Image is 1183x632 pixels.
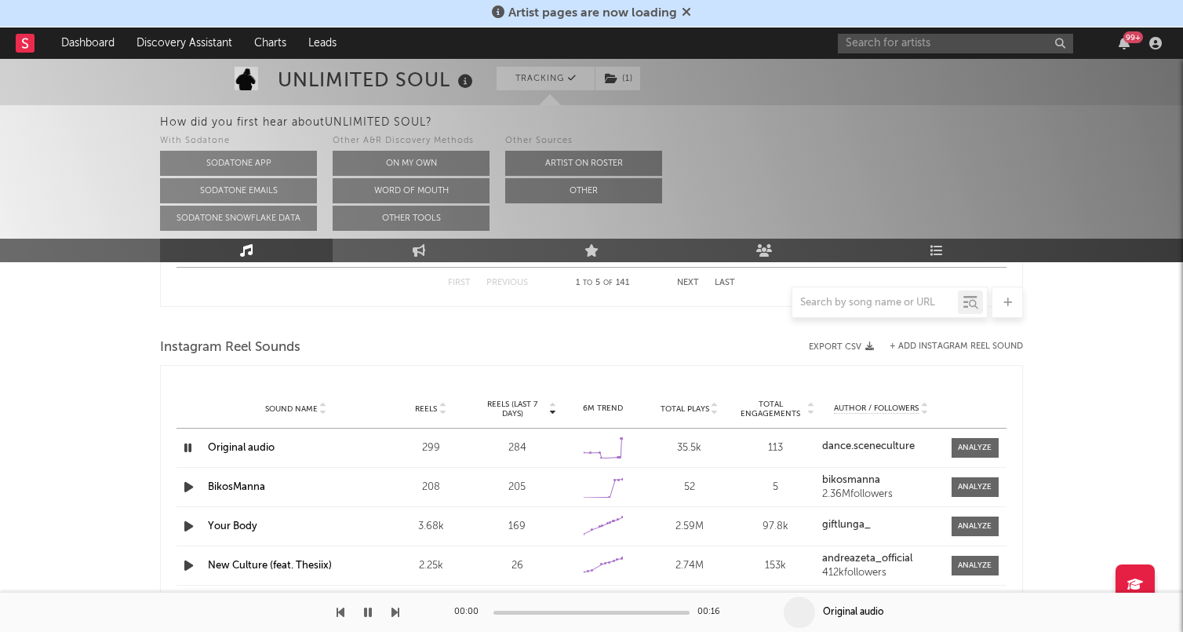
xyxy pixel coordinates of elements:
[448,279,471,287] button: First
[391,519,470,535] div: 3.68k
[333,178,490,203] button: Word Of Mouth
[809,342,874,352] button: Export CSV
[208,443,275,453] a: Original audio
[822,475,940,486] a: bikosmanna
[737,558,815,574] div: 153k
[650,440,729,456] div: 35.5k
[822,520,940,531] a: giftlunga_
[333,206,490,231] button: Other Tools
[391,440,470,456] div: 299
[737,440,815,456] div: 113
[160,338,300,357] span: Instagram Reel Sounds
[650,558,729,574] div: 2.74M
[822,553,940,564] a: andreazeta_official
[126,27,243,59] a: Discovery Assistant
[478,480,556,495] div: 205
[792,297,958,309] input: Search by song name or URL
[595,67,641,90] span: ( 1 )
[391,558,470,574] div: 2.25k
[677,279,699,287] button: Next
[715,279,735,287] button: Last
[890,342,1023,351] button: + Add Instagram Reel Sound
[822,568,940,579] div: 412k followers
[478,519,556,535] div: 169
[50,27,126,59] a: Dashboard
[486,279,528,287] button: Previous
[208,482,265,492] a: BikosManna
[391,480,470,495] div: 208
[1123,31,1143,43] div: 99 +
[697,603,729,622] div: 00:16
[737,480,815,495] div: 5
[822,489,940,500] div: 2.36M followers
[333,132,490,151] div: Other A&R Discovery Methods
[478,558,556,574] div: 26
[243,27,297,59] a: Charts
[682,7,691,20] span: Dismiss
[208,561,332,571] a: New Culture (feat. Thesiix)
[822,441,940,452] a: dance.sceneculture
[160,178,317,203] button: Sodatone Emails
[505,178,662,203] button: Other
[661,404,709,414] span: Total Plays
[823,605,883,619] div: Original audio
[333,151,490,176] button: On My Own
[822,520,871,530] strong: giftlunga_
[454,603,486,622] div: 00:00
[478,400,547,418] span: Reels (last 7 days)
[650,480,729,495] div: 52
[603,279,613,287] span: of
[834,404,919,414] span: Author / Followers
[564,403,642,415] div: 6M Trend
[160,206,317,231] button: Sodatone Snowflake Data
[505,132,662,151] div: Other Sources
[583,279,592,287] span: to
[838,34,1073,53] input: Search for artists
[415,404,437,414] span: Reels
[160,132,317,151] div: With Sodatone
[650,519,729,535] div: 2.59M
[160,151,317,176] button: Sodatone App
[297,27,348,59] a: Leads
[822,553,912,564] strong: andreazeta_official
[874,342,1023,351] div: + Add Instagram Reel Sound
[505,151,662,176] button: Artist on Roster
[160,113,1183,132] div: How did you first hear about UNLIMITED SOUL ?
[278,67,477,93] div: UNLIMITED SOUL
[595,67,640,90] button: (1)
[822,475,880,485] strong: bikosmanna
[265,404,318,414] span: Sound Name
[737,400,806,418] span: Total Engagements
[478,440,556,456] div: 284
[1119,37,1130,49] button: 99+
[497,67,595,90] button: Tracking
[737,519,815,535] div: 97.8k
[208,521,257,532] a: Your Body
[822,441,915,451] strong: dance.sceneculture
[508,7,677,20] span: Artist pages are now loading
[559,274,646,293] div: 1 5 141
